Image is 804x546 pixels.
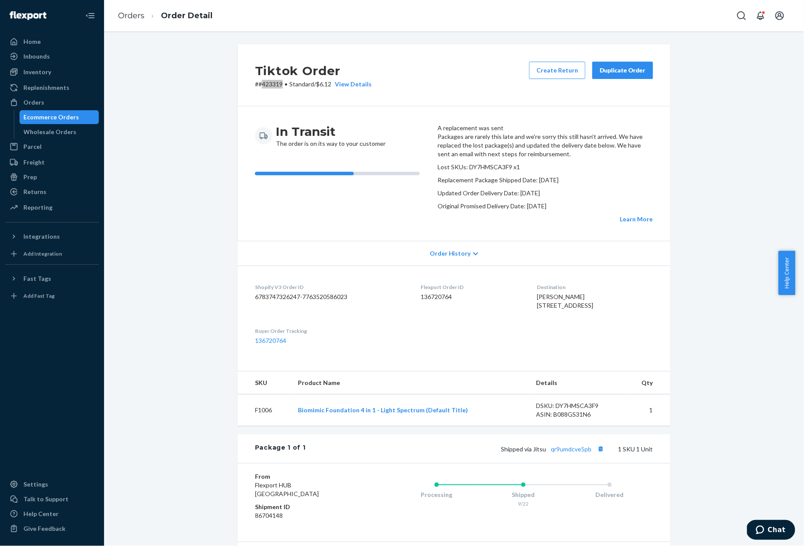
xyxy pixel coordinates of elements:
div: Shipped [480,490,567,499]
div: Orders [23,98,44,107]
div: DSKU: DY7HMSCA3F9 [536,401,618,410]
div: Talk to Support [23,495,69,503]
button: Open Search Box [733,7,750,24]
h2: Tiktok Order [255,62,372,80]
th: SKU [238,372,291,395]
p: Replacement Package Shipped Date: [DATE] [438,176,653,184]
div: Inbounds [23,52,50,61]
a: Prep [5,170,99,184]
a: Help Center [5,507,99,521]
div: Duplicate Order [600,66,646,75]
div: Parcel [23,142,42,151]
p: # #423319 / $6.12 [255,80,372,89]
dt: Destination [537,283,653,291]
p: Updated Order Delivery Date: [DATE] [438,189,653,197]
button: Fast Tags [5,272,99,286]
a: Wholesale Orders [20,125,99,139]
a: Orders [118,11,144,20]
dd: 86704148 [255,511,359,520]
a: qr9umdcve5pb [551,445,592,453]
a: Freight [5,155,99,169]
img: Flexport logo [10,11,46,20]
button: Open account menu [771,7,788,24]
dt: From [255,472,359,481]
div: Freight [23,158,45,167]
p: Packages are rarely this late and we're sorry this still hasn't arrived. We have replaced the los... [438,132,653,158]
button: Help Center [778,251,795,295]
div: Add Fast Tag [23,292,55,299]
div: Inventory [23,68,51,76]
span: Flexport HUB [GEOGRAPHIC_DATA] [255,481,319,497]
h3: In Transit [276,124,386,139]
div: Wholesale Orders [24,128,77,136]
dd: 6783747326247-7763520586023 [255,293,407,301]
span: [PERSON_NAME] [STREET_ADDRESS] [537,293,594,309]
button: Copy tracking number [595,443,606,454]
button: View Details [331,80,372,89]
p: Lost SKUs: DY7HMSCA3F9 x1 [438,163,653,171]
a: 136720764 [255,337,286,344]
p: Original Promised Delivery Date: [DATE] [438,202,653,211]
td: 1 [624,395,670,426]
a: Returns [5,185,99,199]
div: 9/22 [480,500,567,507]
div: Fast Tags [23,274,51,283]
div: Delivered [566,490,653,499]
a: Reporting [5,201,99,214]
div: The order is on its way to your customer [276,124,386,148]
a: Inventory [5,65,99,79]
div: Processing [393,490,480,499]
button: Close Navigation [82,7,99,24]
th: Qty [624,372,670,395]
td: F1006 [238,395,291,426]
div: 1 SKU 1 Unit [306,443,653,454]
div: ASIN: B088GS31N6 [536,410,618,419]
th: Product Name [291,372,529,395]
button: Give Feedback [5,522,99,536]
dd: 136720764 [421,293,523,301]
div: Settings [23,480,48,489]
div: Help Center [23,510,59,518]
ol: breadcrumbs [111,3,219,29]
a: Settings [5,477,99,491]
a: Learn More [620,215,653,223]
span: Standard [289,80,314,88]
span: Order History [430,249,471,258]
div: Add Integration [23,250,62,257]
a: Add Integration [5,247,99,261]
dt: Shopify V3 Order ID [255,283,407,291]
a: Inbounds [5,49,99,63]
a: Biomimic Foundation 4 in 1 - Light Spectrum (Default Title) [298,406,468,414]
div: Prep [23,173,37,181]
button: Open notifications [752,7,769,24]
div: Reporting [23,203,52,212]
span: Shipped via Jitsu [501,445,606,453]
a: Ecommerce Orders [20,110,99,124]
iframe: Opens a widget where you can chat to one of our agents [747,520,795,542]
button: Integrations [5,230,99,243]
div: Give Feedback [23,524,65,533]
div: Package 1 of 1 [255,443,306,454]
div: Returns [23,187,46,196]
div: Home [23,37,41,46]
button: Duplicate Order [592,62,653,79]
a: Orders [5,95,99,109]
dt: Shipment ID [255,503,359,511]
a: Replenishments [5,81,99,95]
button: Create Return [529,62,585,79]
span: • [284,80,288,88]
dt: Flexport Order ID [421,283,523,291]
header: A replacement was sent [438,124,653,132]
a: Home [5,35,99,49]
dt: Buyer Order Tracking [255,327,407,335]
a: Order Detail [161,11,212,20]
a: Add Fast Tag [5,289,99,303]
th: Details [529,372,624,395]
a: Parcel [5,140,99,154]
div: Integrations [23,232,60,241]
div: Ecommerce Orders [24,113,79,122]
div: Replenishments [23,83,69,92]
